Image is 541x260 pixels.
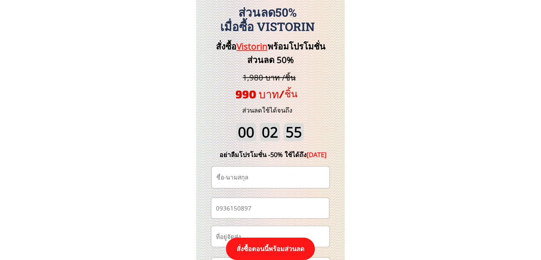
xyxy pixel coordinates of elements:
span: /ชิ้น [279,88,297,99]
span: 1,980 บาท /ชิ้น [243,72,296,83]
p: สั่งซื้อตอนนี้พร้อมส่วนลด [226,238,315,260]
input: ที่อยู่จัดส่ง [214,226,327,247]
span: [DATE] [307,150,327,159]
span: 990 บาท [235,87,279,100]
h3: สั่งซื้อ พร้อมโปรโมชั่นส่วนลด 50% [204,40,337,67]
span: Vistorin [237,40,267,52]
input: ชื่อ-นามสกุล [214,167,327,188]
h3: ส่วนลดใช้ได้จนถึง [233,105,302,115]
h3: ส่วนลด50% เมื่อซื้อ Vistorin [192,5,343,33]
input: เบอร์โทรศัพท์ [214,198,326,218]
div: อย่าลืมโปรโมชั่น -50% ใช้ได้ถึง [209,150,338,160]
